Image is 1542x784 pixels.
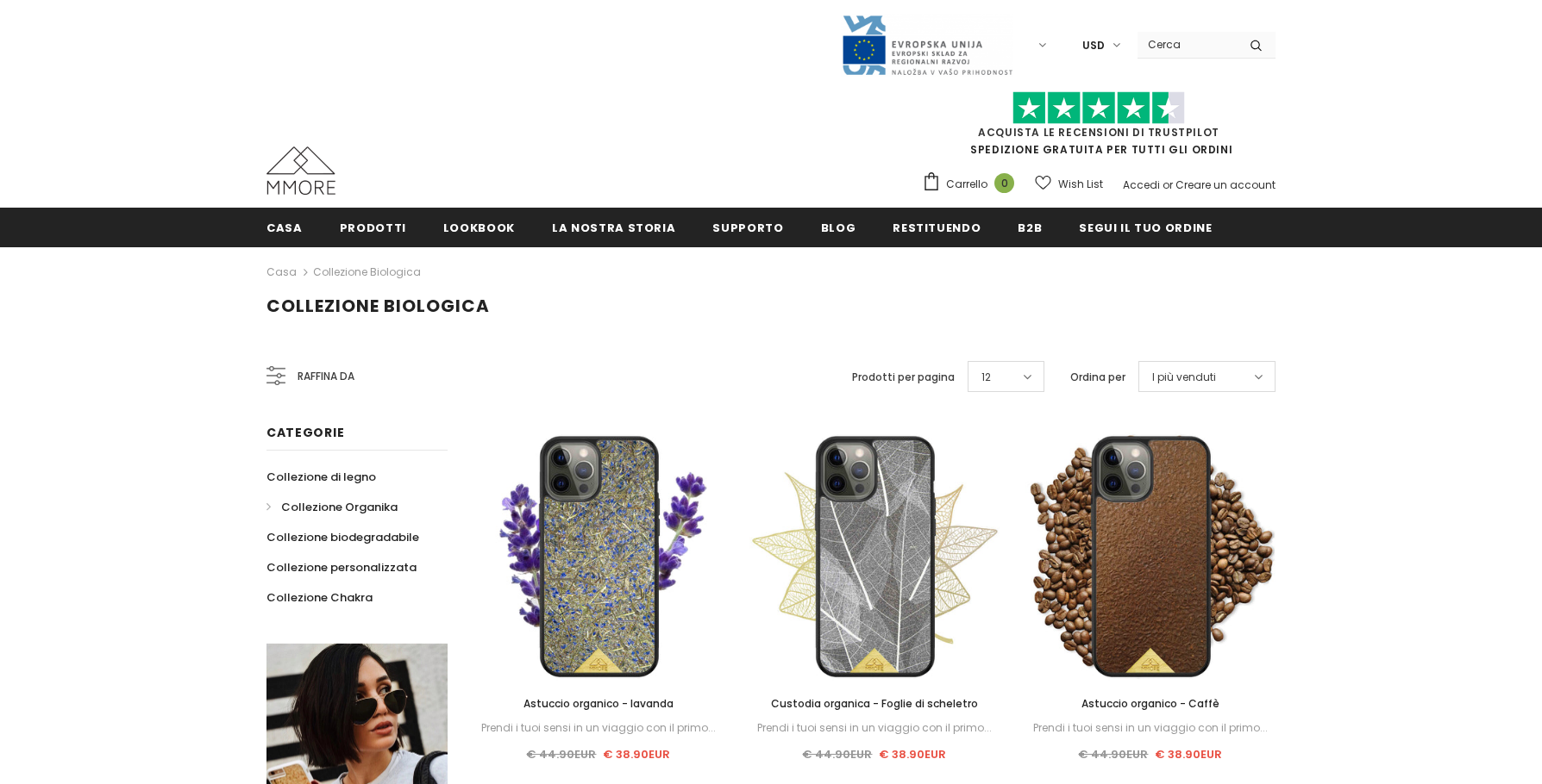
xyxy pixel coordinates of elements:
[922,99,1276,157] span: SPEDIZIONE GRATUITA PER TUTTI GLI ORDINI
[266,220,303,236] span: Casa
[841,14,1013,77] img: Javni Razpis
[749,694,1000,713] a: Custodia organica - Foglie di scheletro
[1078,746,1148,762] span: € 44.90EUR
[266,552,417,582] a: Collezione personalizzata
[771,696,978,711] span: Custodia organica - Foglie di scheletro
[893,208,981,246] a: Restituendo
[266,146,335,195] img: Casi MMORE
[749,719,1000,737] div: Prendi i tuoi sensi in un viaggio con il primo...
[266,559,417,576] span: Collezione personalizzata
[1070,369,1125,386] label: Ordina per
[1079,208,1212,246] a: Segui il tuo ordine
[712,208,783,246] a: supporto
[852,369,955,386] label: Prodotti per pagina
[266,208,303,246] a: Casa
[552,208,675,246] a: La nostra storia
[340,220,406,236] span: Prodotti
[266,294,490,318] span: Collezione biologica
[821,220,856,236] span: Blog
[526,746,596,762] span: € 44.90EUR
[603,746,670,762] span: € 38.90EUR
[1152,369,1216,386] span: I più venduti
[523,696,674,711] span: Astuccio organico - lavanda
[443,208,515,246] a: Lookbook
[266,522,419,552] a: Collezione biodegradabile
[1058,176,1103,193] span: Wish List
[802,746,872,762] span: € 44.90EUR
[266,262,297,283] a: Casa
[298,367,354,386] span: Raffina da
[1018,220,1042,236] span: B2B
[994,173,1014,193] span: 0
[443,220,515,236] span: Lookbook
[946,176,987,193] span: Carrello
[1175,177,1276,192] a: Creare un account
[1163,177,1173,192] span: or
[473,694,724,713] a: Astuccio organico - lavanda
[821,208,856,246] a: Blog
[978,125,1219,140] a: Acquista le recensioni di TrustPilot
[893,220,981,236] span: Restituendo
[1012,91,1185,125] img: Fidati di Pilot Stars
[1025,694,1276,713] a: Astuccio organico - Caffè
[266,462,376,492] a: Collezione di legno
[266,469,376,485] span: Collezione di legno
[1082,37,1105,54] span: USD
[712,220,783,236] span: supporto
[266,582,373,613] a: Collezione Chakra
[1123,177,1160,192] a: Accedi
[1025,719,1276,737] div: Prendi i tuoi sensi in un viaggio con il primo...
[552,220,675,236] span: La nostra storia
[1018,208,1042,246] a: B2B
[1081,696,1219,711] span: Astuccio organico - Caffè
[266,529,419,545] span: Collezione biodegradabile
[473,719,724,737] div: Prendi i tuoi sensi in un viaggio con il primo...
[1035,169,1103,199] a: Wish List
[340,208,406,246] a: Prodotti
[841,37,1013,52] a: Javni Razpis
[266,492,398,522] a: Collezione Organika
[266,589,373,606] span: Collezione Chakra
[879,746,946,762] span: € 38.90EUR
[1138,32,1237,57] input: Search Site
[266,424,344,441] span: Categorie
[1079,220,1212,236] span: Segui il tuo ordine
[313,264,421,279] a: Collezione biologica
[281,499,398,515] span: Collezione Organika
[922,171,1023,197] a: Carrello 0
[981,369,991,386] span: 12
[1155,746,1222,762] span: € 38.90EUR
